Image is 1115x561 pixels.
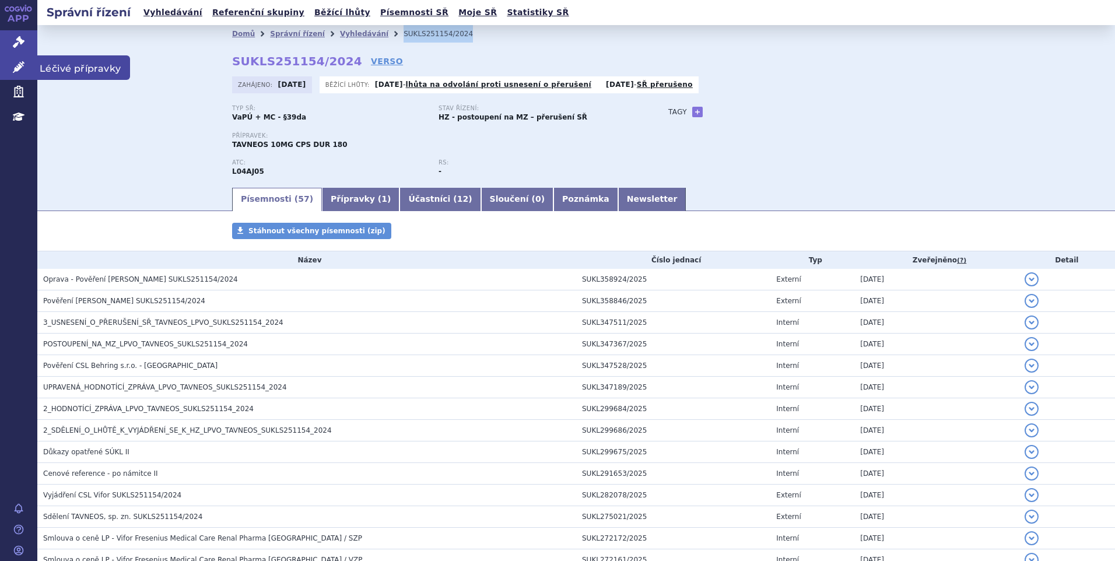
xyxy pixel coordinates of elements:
span: Pověření CSL Behring s.r.o. - Doležel [43,362,218,370]
p: RS: [439,159,633,166]
span: 0 [535,194,541,204]
span: Pověření Jan Doležel SUKLS251154/2024 [43,297,205,305]
td: [DATE] [854,506,1018,528]
strong: - [439,167,441,176]
span: 1 [381,194,387,204]
button: detail [1025,402,1039,416]
button: detail [1025,423,1039,437]
td: SUKL291653/2025 [576,463,770,485]
a: Poznámka [553,188,618,211]
td: [DATE] [854,355,1018,377]
span: 57 [298,194,309,204]
abbr: (?) [957,257,966,265]
th: Detail [1019,251,1115,269]
button: detail [1025,359,1039,373]
span: Externí [776,491,801,499]
p: - [375,80,591,89]
td: SUKL358924/2025 [576,269,770,290]
span: Interní [776,383,799,391]
a: Domů [232,30,255,38]
td: SUKL282078/2025 [576,485,770,506]
span: UPRAVENÁ_HODNOTÍCÍ_ZPRÁVA_LPVO_TAVNEOS_SUKLS251154_2024 [43,383,287,391]
strong: AVAKOPAN [232,167,264,176]
span: Externí [776,297,801,305]
p: Přípravek: [232,132,645,139]
a: Moje SŘ [455,5,500,20]
p: ATC: [232,159,427,166]
a: Přípravky (1) [322,188,399,211]
span: 2_SDĚLENÍ_O_LHŮTĚ_K_VYJÁDŘENÍ_SE_K_HZ_LPVO_TAVNEOS_SUKLS251154_2024 [43,426,332,434]
span: Oprava - Pověření Jan Doležel SUKLS251154/2024 [43,275,238,283]
button: detail [1025,380,1039,394]
button: detail [1025,510,1039,524]
button: detail [1025,272,1039,286]
td: [DATE] [854,398,1018,420]
a: Stáhnout všechny písemnosti (zip) [232,223,391,239]
a: Účastníci (12) [399,188,481,211]
span: TAVNEOS 10MG CPS DUR 180 [232,141,348,149]
a: Správní řízení [270,30,325,38]
button: detail [1025,445,1039,459]
a: Vyhledávání [140,5,206,20]
td: SUKL275021/2025 [576,506,770,528]
td: SUKL347528/2025 [576,355,770,377]
span: Vyjádření CSL Vifor SUKLS251154/2024 [43,491,181,499]
strong: [DATE] [375,80,403,89]
a: Písemnosti (57) [232,188,322,211]
strong: VaPÚ + MC - §39da [232,113,306,121]
strong: HZ - postoupení na MZ – přerušení SŘ [439,113,587,121]
th: Typ [770,251,854,269]
strong: [DATE] [278,80,306,89]
span: Interní [776,534,799,542]
td: [DATE] [854,269,1018,290]
span: 12 [457,194,468,204]
span: 3_USNESENÍ_O_PŘERUŠENÍ_SŘ_TAVNEOS_LPVO_SUKLS251154_2024 [43,318,283,327]
p: - [606,80,693,89]
h3: Tagy [668,105,687,119]
span: Interní [776,405,799,413]
span: Interní [776,426,799,434]
th: Název [37,251,576,269]
td: SUKL299675/2025 [576,441,770,463]
td: [DATE] [854,312,1018,334]
span: Cenové reference - po námitce II [43,469,158,478]
span: Léčivé přípravky [37,55,130,80]
a: VERSO [371,55,403,67]
a: Písemnosti SŘ [377,5,452,20]
td: [DATE] [854,334,1018,355]
span: Sdělení TAVNEOS, sp. zn. SUKLS251154/2024 [43,513,202,521]
a: Sloučení (0) [481,188,553,211]
span: Interní [776,318,799,327]
td: [DATE] [854,485,1018,506]
td: SUKL299686/2025 [576,420,770,441]
a: Vyhledávání [340,30,388,38]
p: Typ SŘ: [232,105,427,112]
a: SŘ přerušeno [637,80,693,89]
th: Zveřejněno [854,251,1018,269]
td: [DATE] [854,441,1018,463]
td: SUKL347367/2025 [576,334,770,355]
span: 2_HODNOTÍCÍ_ZPRÁVA_LPVO_TAVNEOS_SUKLS251154_2024 [43,405,254,413]
span: Důkazy opatřené SÚKL II [43,448,129,456]
td: [DATE] [854,290,1018,312]
li: SUKLS251154/2024 [404,25,488,43]
td: [DATE] [854,528,1018,549]
button: detail [1025,337,1039,351]
a: Běžící lhůty [311,5,374,20]
span: Běžící lhůty: [325,80,372,89]
button: detail [1025,467,1039,481]
td: [DATE] [854,377,1018,398]
button: detail [1025,488,1039,502]
th: Číslo jednací [576,251,770,269]
td: [DATE] [854,420,1018,441]
strong: [DATE] [606,80,634,89]
button: detail [1025,531,1039,545]
td: SUKL347189/2025 [576,377,770,398]
span: Smlouva o ceně LP - Vifor Fresenius Medical Care Renal Pharma France / SZP [43,534,362,542]
a: Statistiky SŘ [503,5,572,20]
strong: SUKLS251154/2024 [232,54,362,68]
td: SUKL347511/2025 [576,312,770,334]
a: Newsletter [618,188,686,211]
span: Stáhnout všechny písemnosti (zip) [248,227,385,235]
td: [DATE] [854,463,1018,485]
